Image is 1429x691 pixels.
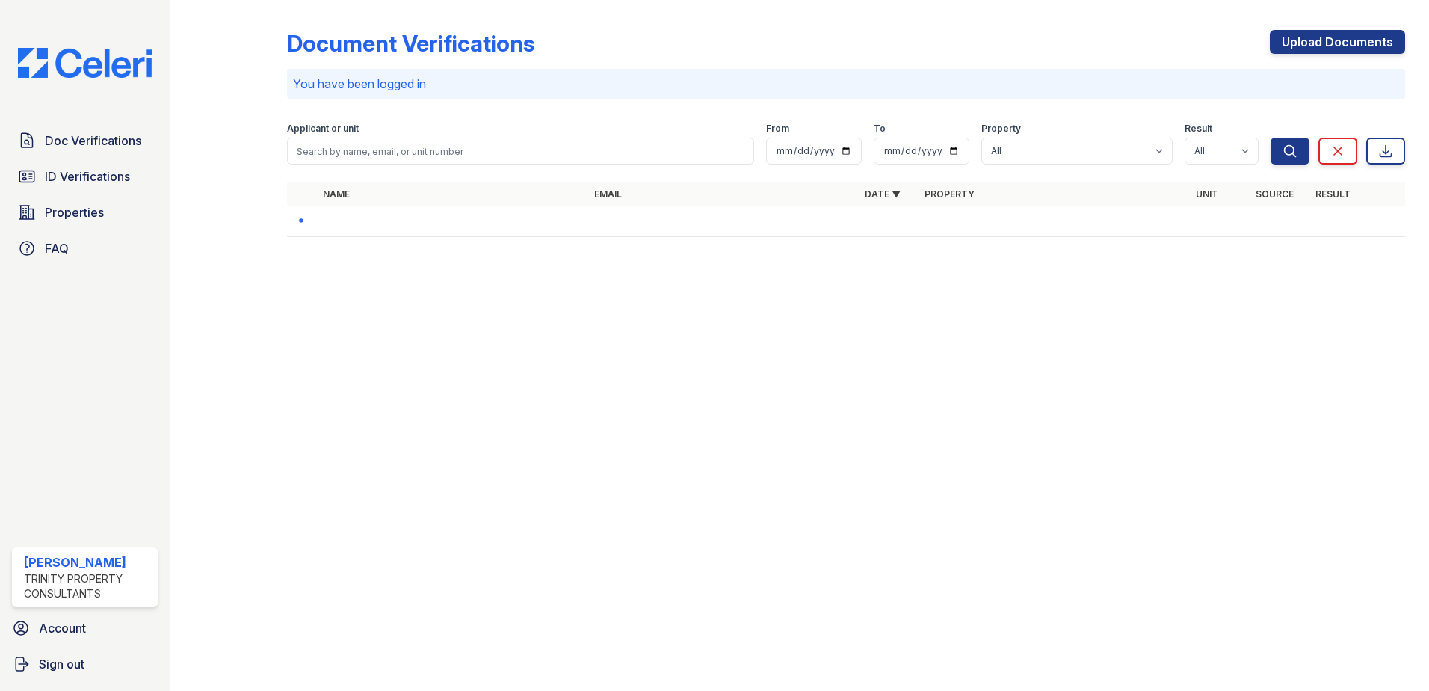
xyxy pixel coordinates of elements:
a: Property [925,188,975,200]
a: Name [323,188,350,200]
span: FAQ [45,239,69,257]
a: Email [594,188,622,200]
label: Result [1185,123,1212,135]
a: ID Verifications [12,162,158,191]
a: Account [6,613,164,643]
a: Source [1256,188,1294,200]
span: Account [39,619,86,637]
label: Property [981,123,1021,135]
a: Upload Documents [1270,30,1405,54]
label: From [766,123,789,135]
a: Properties [12,197,158,227]
img: CE_Logo_Blue-a8612792a0a2168367f1c8372b55b34899dd931a85d93a1a3d3e32e68fde9ad4.png [6,48,164,78]
a: Result [1315,188,1351,200]
a: Unit [1196,188,1218,200]
input: Search by name, email, or unit number [287,138,754,165]
p: You have been logged in [293,75,1399,93]
div: Document Verifications [287,30,534,57]
div: [PERSON_NAME] [24,553,152,571]
span: Sign out [39,655,84,673]
label: To [874,123,886,135]
span: Doc Verifications [45,132,141,150]
a: Doc Verifications [12,126,158,156]
a: Sign out [6,649,164,679]
span: ID Verifications [45,168,130,185]
a: FAQ [12,233,158,263]
span: Properties [45,203,104,221]
a: Date ▼ [865,188,901,200]
div: Trinity Property Consultants [24,571,152,601]
label: Applicant or unit [287,123,359,135]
